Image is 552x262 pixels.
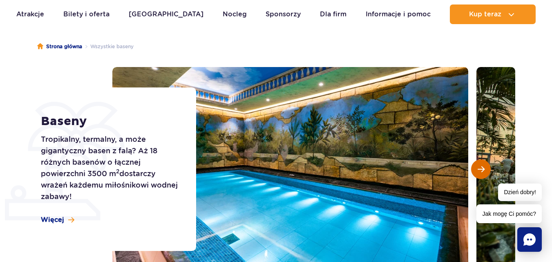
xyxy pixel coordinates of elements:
[129,4,203,24] a: [GEOGRAPHIC_DATA]
[41,215,74,224] a: Więcej
[41,114,178,129] h1: Baseny
[63,4,110,24] a: Bilety i oferta
[498,184,542,201] span: Dzień dobry!
[450,4,536,24] button: Kup teraz
[320,4,346,24] a: Dla firm
[517,227,542,252] div: Chat
[366,4,431,24] a: Informacje i pomoc
[16,4,44,24] a: Atrakcje
[116,168,119,175] sup: 2
[223,4,247,24] a: Nocleg
[469,11,501,18] span: Kup teraz
[82,43,134,51] li: Wszystkie baseny
[37,43,82,51] a: Strona główna
[471,159,491,179] button: Następny slajd
[266,4,301,24] a: Sponsorzy
[41,134,178,202] p: Tropikalny, termalny, a może gigantyczny basen z falą? Aż 18 różnych basenów o łącznej powierzchn...
[41,215,64,224] span: Więcej
[476,204,542,223] span: Jak mogę Ci pomóc?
